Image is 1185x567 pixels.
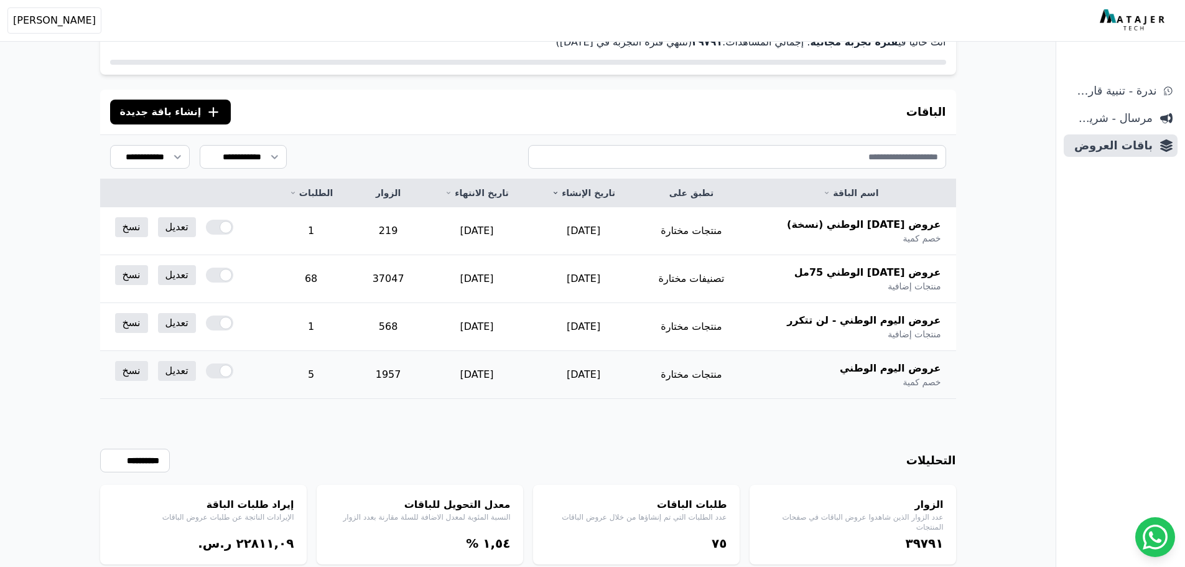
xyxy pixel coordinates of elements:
[1069,110,1153,127] span: مرسال - شريط دعاية
[353,207,424,255] td: 219
[762,512,944,532] p: عدد الزوار الذين شاهدوا عروض الباقات في صفحات المنتجات
[353,351,424,399] td: 1957
[762,497,944,512] h4: الزوار
[424,255,531,303] td: [DATE]
[903,376,941,388] span: خصم كمية
[158,217,196,237] a: تعديل
[158,265,196,285] a: تعديل
[546,512,727,522] p: عدد الطلبات التي تم إنشاؤها من خلال عروض الباقات
[353,303,424,351] td: 568
[269,255,353,303] td: 68
[888,280,941,293] span: منتجات إضافية
[906,452,956,469] h3: التحليلات
[762,535,944,552] div: ۳٩٧٩١
[115,265,148,285] a: نسخ
[236,536,294,551] bdi: ٢٢٨١١,۰٩
[13,13,96,28] span: [PERSON_NAME]
[115,313,148,333] a: نسخ
[903,232,941,245] span: خصم كمية
[1069,82,1156,100] span: ندرة - تنبية قارب علي النفاذ
[120,105,202,119] span: إنشاء باقة جديدة
[546,187,622,199] a: تاريخ الإنشاء
[7,7,101,34] button: [PERSON_NAME]
[424,207,531,255] td: [DATE]
[269,351,353,399] td: 5
[110,100,231,124] button: إنشاء باقة جديدة
[115,217,148,237] a: نسخ
[692,36,722,48] strong: ۳٩٧٩١
[531,207,637,255] td: [DATE]
[637,179,746,207] th: تطبق على
[424,303,531,351] td: [DATE]
[531,351,637,399] td: [DATE]
[906,103,946,121] h3: الباقات
[353,179,424,207] th: الزوار
[1069,137,1153,154] span: باقات العروض
[546,535,727,552] div: ٧٥
[761,187,941,199] a: اسم الباقة
[466,536,478,551] span: %
[888,328,941,340] span: منتجات إضافية
[637,351,746,399] td: منتجات مختارة
[424,351,531,399] td: [DATE]
[353,255,424,303] td: 37047
[198,536,231,551] span: ر.س.
[483,536,510,551] bdi: ١,٥٤
[158,313,196,333] a: تعديل
[794,265,941,280] span: عروض [DATE] الوطني 75مل
[269,207,353,255] td: 1
[110,35,946,50] p: أنت حاليا في . إجمالي المشاهدات: (تنتهي فترة التجربة في [DATE])
[284,187,338,199] a: الطلبات
[637,207,746,255] td: منتجات مختارة
[115,361,148,381] a: نسخ
[637,255,746,303] td: تصنيفات مختارة
[439,187,516,199] a: تاريخ الانتهاء
[113,497,294,512] h4: إيراد طلبات الباقة
[810,36,898,48] strong: فترة تجربة مجانية
[113,512,294,522] p: الإيرادات الناتجة عن طلبات عروض الباقات
[158,361,196,381] a: تعديل
[546,497,727,512] h4: طلبات الباقات
[329,497,511,512] h4: معدل التحويل للباقات
[1100,9,1168,32] img: MatajerTech Logo
[531,303,637,351] td: [DATE]
[329,512,511,522] p: النسبة المئوية لمعدل الاضافة للسلة مقارنة بعدد الزوار
[787,217,941,232] span: عروض [DATE] الوطني (نسخة)
[637,303,746,351] td: منتجات مختارة
[531,255,637,303] td: [DATE]
[269,303,353,351] td: 1
[787,313,941,328] span: عروض اليوم الوطني - لن تتكرر
[840,361,941,376] span: عروض اليوم الوطني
